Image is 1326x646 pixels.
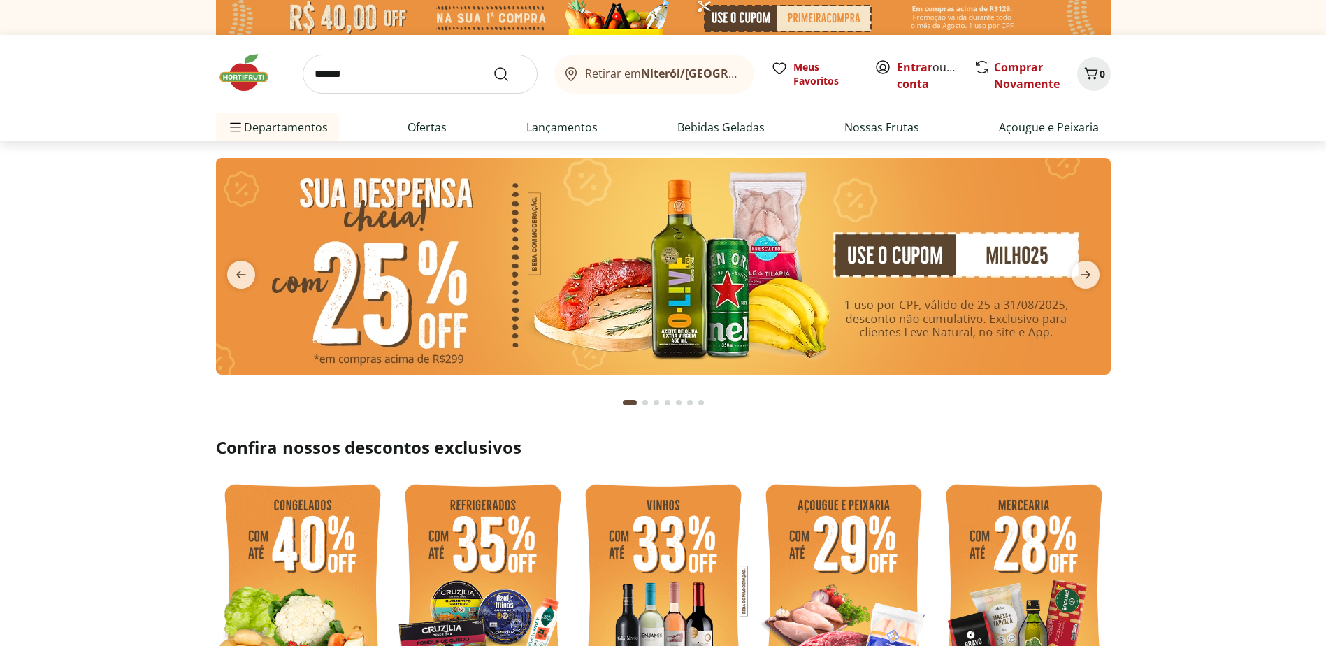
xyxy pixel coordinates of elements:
[1100,67,1105,80] span: 0
[897,59,932,75] a: Entrar
[677,119,765,136] a: Bebidas Geladas
[897,59,974,92] a: Criar conta
[673,386,684,419] button: Go to page 5 from fs-carousel
[493,66,526,82] button: Submit Search
[662,386,673,419] button: Go to page 4 from fs-carousel
[227,110,328,144] span: Departamentos
[620,386,640,419] button: Current page from fs-carousel
[216,261,266,289] button: previous
[640,386,651,419] button: Go to page 2 from fs-carousel
[303,55,538,94] input: search
[696,386,707,419] button: Go to page 7 from fs-carousel
[216,436,1111,459] h2: Confira nossos descontos exclusivos
[793,60,858,88] span: Meus Favoritos
[1060,261,1111,289] button: next
[651,386,662,419] button: Go to page 3 from fs-carousel
[844,119,919,136] a: Nossas Frutas
[216,52,286,94] img: Hortifruti
[227,110,244,144] button: Menu
[771,60,858,88] a: Meus Favoritos
[554,55,754,94] button: Retirar emNiterói/[GEOGRAPHIC_DATA]
[216,158,1111,375] img: cupom
[408,119,447,136] a: Ofertas
[585,67,740,80] span: Retirar em
[994,59,1060,92] a: Comprar Novamente
[526,119,598,136] a: Lançamentos
[1077,57,1111,91] button: Carrinho
[641,66,800,81] b: Niterói/[GEOGRAPHIC_DATA]
[684,386,696,419] button: Go to page 6 from fs-carousel
[999,119,1099,136] a: Açougue e Peixaria
[897,59,959,92] span: ou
